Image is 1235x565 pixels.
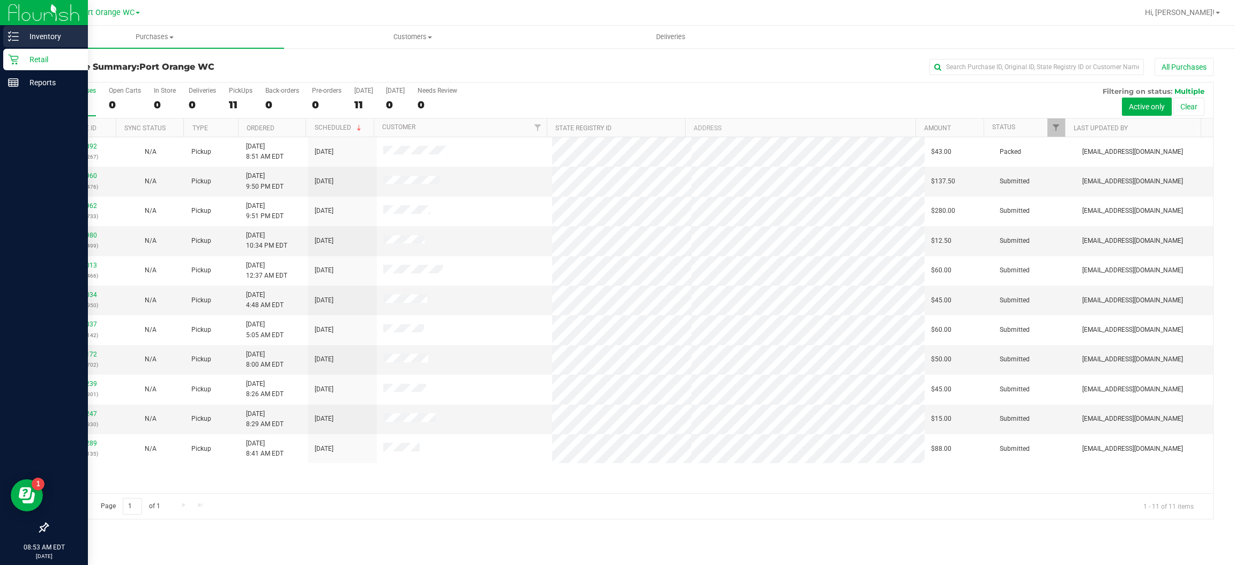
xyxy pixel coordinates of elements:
span: $45.00 [931,384,951,395]
span: Submitted [1000,176,1030,187]
span: Not Applicable [145,355,157,363]
span: Pickup [191,414,211,424]
button: N/A [145,325,157,335]
p: Inventory [19,30,83,43]
span: Not Applicable [145,207,157,214]
p: 08:53 AM EDT [5,542,83,552]
span: [DATE] [315,414,333,424]
span: Not Applicable [145,326,157,333]
span: Pickup [191,206,211,216]
span: Submitted [1000,354,1030,365]
div: In Store [154,87,176,94]
a: Amount [924,124,951,132]
span: Submitted [1000,265,1030,276]
span: [DATE] 8:29 AM EDT [246,409,284,429]
button: N/A [145,236,157,246]
span: Pickup [191,295,211,306]
div: PickUps [229,87,252,94]
span: Submitted [1000,384,1030,395]
div: 0 [418,99,457,111]
span: $60.00 [931,265,951,276]
span: Submitted [1000,414,1030,424]
span: [DATE] [315,147,333,157]
span: Submitted [1000,325,1030,335]
span: $137.50 [931,176,955,187]
a: Status [992,123,1015,131]
span: Multiple [1174,87,1204,95]
span: Not Applicable [145,296,157,304]
button: N/A [145,444,157,454]
a: Purchases [26,26,284,48]
span: Hi, [PERSON_NAME]! [1145,8,1215,17]
span: [DATE] [315,176,333,187]
span: [EMAIL_ADDRESS][DOMAIN_NAME] [1082,384,1183,395]
div: 0 [109,99,141,111]
span: [EMAIL_ADDRESS][DOMAIN_NAME] [1082,236,1183,246]
span: [DATE] 10:34 PM EDT [246,231,287,251]
span: [DATE] 8:26 AM EDT [246,379,284,399]
div: 11 [229,99,252,111]
a: Filter [1047,118,1065,137]
span: Not Applicable [145,415,157,422]
div: 0 [189,99,216,111]
p: [DATE] [5,552,83,560]
span: [DATE] 5:05 AM EDT [246,319,284,340]
button: N/A [145,295,157,306]
span: $12.50 [931,236,951,246]
span: [DATE] [315,444,333,454]
div: Needs Review [418,87,457,94]
span: [DATE] 8:00 AM EDT [246,350,284,370]
span: [EMAIL_ADDRESS][DOMAIN_NAME] [1082,414,1183,424]
span: [DATE] [315,236,333,246]
button: N/A [145,147,157,157]
p: Retail [19,53,83,66]
span: $88.00 [931,444,951,454]
span: Not Applicable [145,237,157,244]
div: 0 [265,99,299,111]
div: [DATE] [354,87,373,94]
span: [DATE] [315,295,333,306]
a: Type [192,124,208,132]
span: Submitted [1000,236,1030,246]
span: Submitted [1000,206,1030,216]
span: Pickup [191,176,211,187]
span: Not Applicable [145,445,157,452]
span: 1 - 11 of 11 items [1135,498,1202,514]
div: 0 [386,99,405,111]
iframe: Resource center unread badge [32,478,44,490]
button: N/A [145,354,157,365]
a: Scheduled [315,124,363,131]
a: Sync Status [124,124,166,132]
div: 0 [312,99,341,111]
span: [EMAIL_ADDRESS][DOMAIN_NAME] [1082,147,1183,157]
span: Pickup [191,354,211,365]
span: Not Applicable [145,148,157,155]
span: Packed [1000,147,1021,157]
span: $280.00 [931,206,955,216]
div: Deliveries [189,87,216,94]
span: [EMAIL_ADDRESS][DOMAIN_NAME] [1082,354,1183,365]
span: Filtering on status: [1103,87,1172,95]
span: [EMAIL_ADDRESS][DOMAIN_NAME] [1082,325,1183,335]
span: [DATE] 4:48 AM EDT [246,290,284,310]
span: [EMAIL_ADDRESS][DOMAIN_NAME] [1082,265,1183,276]
a: Ordered [247,124,274,132]
span: [DATE] 12:37 AM EDT [246,261,287,281]
inline-svg: Retail [8,54,19,65]
inline-svg: Reports [8,77,19,88]
div: 0 [154,99,176,111]
span: Not Applicable [145,266,157,274]
span: Submitted [1000,295,1030,306]
span: Deliveries [642,32,700,42]
button: Active only [1122,98,1172,116]
button: All Purchases [1155,58,1214,76]
span: [DATE] [315,206,333,216]
button: N/A [145,265,157,276]
span: [DATE] [315,384,333,395]
button: N/A [145,384,157,395]
button: Clear [1173,98,1204,116]
div: Pre-orders [312,87,341,94]
input: Search Purchase ID, Original ID, State Registry ID or Customer Name... [929,59,1144,75]
span: [DATE] 9:50 PM EDT [246,171,284,191]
